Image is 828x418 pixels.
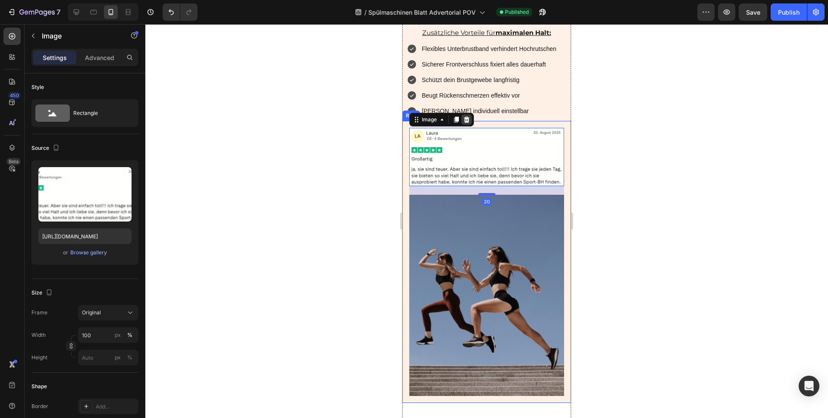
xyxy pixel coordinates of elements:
[31,309,47,317] label: Frame
[505,8,529,16] span: Published
[31,354,47,361] label: Height
[115,354,121,361] div: px
[73,103,126,123] div: Rectangle
[368,8,476,17] span: Spülmaschinen Blatt Advertorial POV
[70,249,107,256] div: Browse gallery
[85,53,114,62] p: Advanced
[799,376,819,396] div: Open Intercom Messenger
[364,8,367,17] span: /
[38,167,132,222] img: preview-image
[78,305,138,320] button: Original
[8,92,21,99] div: 450
[125,352,135,363] button: px
[96,403,136,411] div: Add...
[3,3,64,21] button: 7
[38,228,132,244] input: https://example.com/image.jpg
[746,9,760,16] span: Save
[163,3,198,21] div: Undo/Redo
[31,331,46,339] label: Width
[125,330,135,340] button: px
[127,331,132,339] div: %
[78,350,138,365] input: px%
[70,248,107,257] button: Browse gallery
[82,309,101,317] span: Original
[31,383,47,390] div: Shape
[778,8,800,17] div: Publish
[31,83,44,91] div: Style
[31,142,61,154] div: Source
[771,3,807,21] button: Publish
[31,402,48,410] div: Border
[56,7,60,17] p: 7
[113,330,123,340] button: %
[402,24,571,418] iframe: Design area
[127,354,132,361] div: %
[31,287,54,299] div: Size
[6,158,21,165] div: Beta
[739,3,767,21] button: Save
[78,327,138,343] input: px%
[63,247,68,258] span: or
[42,31,115,41] p: Image
[115,331,121,339] div: px
[20,393,148,411] strong: Beuge langfristigen Schäden vor – bevor sie überhaupt entstehen.
[113,352,123,363] button: %
[43,53,67,62] p: Settings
